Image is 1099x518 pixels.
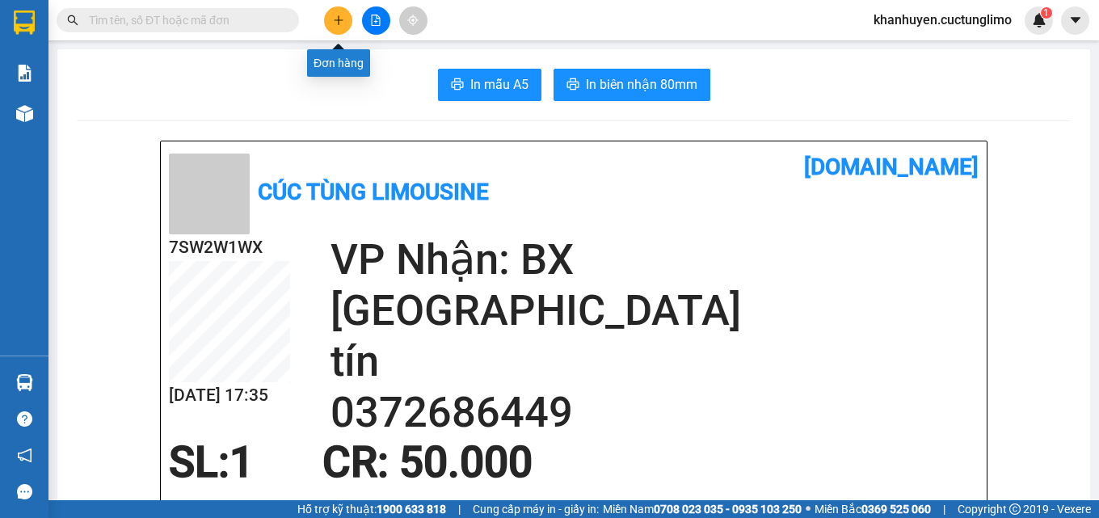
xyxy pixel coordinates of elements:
[861,10,1025,30] span: khanhuyen.cuctunglimo
[258,179,489,205] b: Cúc Tùng Limousine
[1009,503,1021,515] span: copyright
[322,437,533,487] span: CR : 50.000
[470,74,528,95] span: In mẫu A5
[407,15,419,26] span: aim
[1068,13,1083,27] span: caret-down
[377,503,446,516] strong: 1900 633 818
[806,506,811,512] span: ⚪️
[566,78,579,93] span: printer
[603,500,802,518] span: Miền Nam
[1061,6,1089,35] button: caret-down
[67,15,78,26] span: search
[333,15,344,26] span: plus
[586,74,697,95] span: In biên nhận 80mm
[169,437,229,487] span: SL:
[324,6,352,35] button: plus
[331,387,979,438] h2: 0372686449
[362,6,390,35] button: file-add
[17,484,32,499] span: message
[331,336,979,387] h2: tín
[14,11,35,35] img: logo-vxr
[473,500,599,518] span: Cung cấp máy in - giấy in:
[458,500,461,518] span: |
[331,234,979,336] h2: VP Nhận: BX [GEOGRAPHIC_DATA]
[861,503,931,516] strong: 0369 525 060
[654,503,802,516] strong: 0708 023 035 - 0935 103 250
[307,49,370,77] div: Đơn hàng
[370,15,381,26] span: file-add
[89,11,280,29] input: Tìm tên, số ĐT hoặc mã đơn
[17,411,32,427] span: question-circle
[451,78,464,93] span: printer
[438,69,541,101] button: printerIn mẫu A5
[16,105,33,122] img: warehouse-icon
[169,382,290,409] h2: [DATE] 17:35
[229,437,254,487] span: 1
[169,234,290,261] h2: 7SW2W1WX
[16,65,33,82] img: solution-icon
[943,500,945,518] span: |
[399,6,427,35] button: aim
[297,500,446,518] span: Hỗ trợ kỹ thuật:
[1041,7,1052,19] sup: 1
[554,69,710,101] button: printerIn biên nhận 80mm
[1032,13,1046,27] img: icon-new-feature
[804,154,979,180] b: [DOMAIN_NAME]
[16,374,33,391] img: warehouse-icon
[815,500,931,518] span: Miền Bắc
[17,448,32,463] span: notification
[1043,7,1049,19] span: 1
